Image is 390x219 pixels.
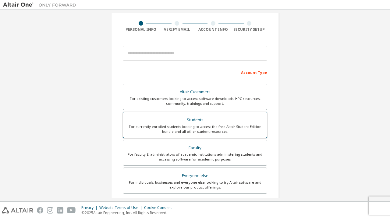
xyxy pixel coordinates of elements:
div: Personal Info [123,27,159,32]
div: Faculty [127,144,263,152]
div: Account Type [123,67,267,77]
div: Altair Customers [127,88,263,96]
img: instagram.svg [47,207,53,214]
img: Altair One [3,2,79,8]
div: For individuals, businesses and everyone else looking to try Altair software and explore our prod... [127,180,263,190]
div: Website Terms of Use [99,205,144,210]
div: Account Info [195,27,231,32]
div: Cookie Consent [144,205,175,210]
div: For currently enrolled students looking to access the free Altair Student Edition bundle and all ... [127,124,263,134]
img: altair_logo.svg [2,207,33,214]
img: facebook.svg [37,207,43,214]
div: Privacy [81,205,99,210]
p: © 2025 Altair Engineering, Inc. All Rights Reserved. [81,210,175,215]
div: Security Setup [231,27,268,32]
div: Students [127,116,263,124]
div: Verify Email [159,27,195,32]
img: linkedin.svg [57,207,63,214]
div: For faculty & administrators of academic institutions administering students and accessing softwa... [127,152,263,162]
div: Everyone else [127,171,263,180]
div: For existing customers looking to access software downloads, HPC resources, community, trainings ... [127,96,263,106]
img: youtube.svg [67,207,76,214]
